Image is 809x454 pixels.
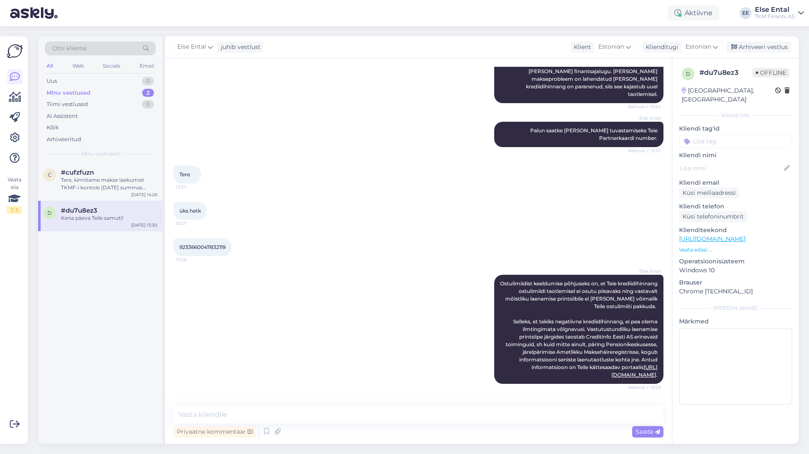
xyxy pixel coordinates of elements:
p: Kliendi email [679,178,792,187]
div: 1 / 3 [7,206,22,214]
span: Nähtud ✓ 13:24 [628,104,661,110]
div: AI Assistent [47,112,78,120]
span: #du7u8ez3 [61,207,97,214]
div: Else Ental [755,6,795,13]
span: Palun saatke [PERSON_NAME] tuvastamiseks Teie Partnerkaardi number. [530,127,659,141]
p: Vaata edasi ... [679,246,792,254]
div: # du7u8ez3 [699,68,752,78]
p: Windows 10 [679,266,792,275]
div: Klienditugi [642,43,678,52]
span: 13:28 [176,257,208,263]
span: Tere [179,171,190,178]
p: Kliendi tag'id [679,124,792,133]
span: üks hetk [179,208,201,214]
div: Socials [101,60,122,71]
div: Küsi meiliaadressi [679,187,739,199]
span: Estonian [685,42,711,52]
div: [GEOGRAPHIC_DATA], [GEOGRAPHIC_DATA] [682,86,775,104]
span: 9233660047832119 [179,244,226,250]
div: Küsi telefoninumbrit [679,211,747,222]
div: Web [71,60,85,71]
p: Operatsioonisüsteem [679,257,792,266]
p: Chrome [TECHNICAL_ID] [679,287,792,296]
span: Else Ental [629,115,661,121]
div: Uus [47,77,57,85]
span: Saada [636,428,660,435]
span: #cufzfuzn [61,169,94,176]
span: c [48,172,52,178]
div: Minu vestlused [47,89,91,97]
span: Offline [752,68,790,77]
div: juhib vestlust [217,43,261,52]
div: Vaata siia [7,176,22,214]
span: 13:27 [176,220,208,227]
div: Tiimi vestlused [47,100,88,109]
span: d [686,71,690,77]
p: Kliendi nimi [679,151,792,160]
span: Minu vestlused [81,150,119,158]
input: Lisa tag [679,135,792,148]
input: Lisa nimi [680,164,782,173]
div: Arhiveeri vestlus [726,41,791,53]
span: Ostulimiidist keeldumise põhjuseks on, et Teie krediidihinnang ostulimiidi taotlemisel ei osutu p... [500,280,659,378]
div: [PERSON_NAME] [679,304,792,312]
div: 0 [142,77,154,85]
span: Nähtud ✓ 13:29 [628,384,661,391]
p: Klienditeekond [679,226,792,235]
div: Kliendi info [679,112,792,119]
div: All [45,60,55,71]
span: d [47,210,52,216]
p: Märkmed [679,317,792,326]
div: TKM Finants AS [755,13,795,20]
p: Kliendi telefon [679,202,792,211]
div: Tere, kinnitame makse laekumist TKMF-i kontole [DATE] summas 516,41 eur. Osamakse kuumakse [PERSO... [61,176,157,191]
div: Privaatne kommentaar [173,426,256,438]
div: 0 [142,100,154,109]
div: Arhiveeritud [47,135,81,144]
span: 13:27 [176,184,208,190]
span: Estonian [598,42,624,52]
span: Else Ental [629,268,661,274]
div: [DATE] 14:26 [131,191,157,198]
div: EE [740,7,751,19]
div: Klient [570,43,591,52]
p: Brauser [679,278,792,287]
div: Aktiivne [668,5,719,21]
div: Kõik [47,123,59,132]
span: Otsi kliente [52,44,86,53]
a: [URL][DOMAIN_NAME] [679,235,746,243]
div: Kena päeva Teile samuti! [61,214,157,222]
div: 2 [142,89,154,97]
span: Nähtud ✓ 13:27 [628,148,661,154]
div: Email [138,60,156,71]
img: Askly Logo [7,43,23,59]
span: Else Ental [177,42,206,52]
a: Else EntalTKM Finants AS [755,6,804,20]
div: [DATE] 13:30 [131,222,157,228]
